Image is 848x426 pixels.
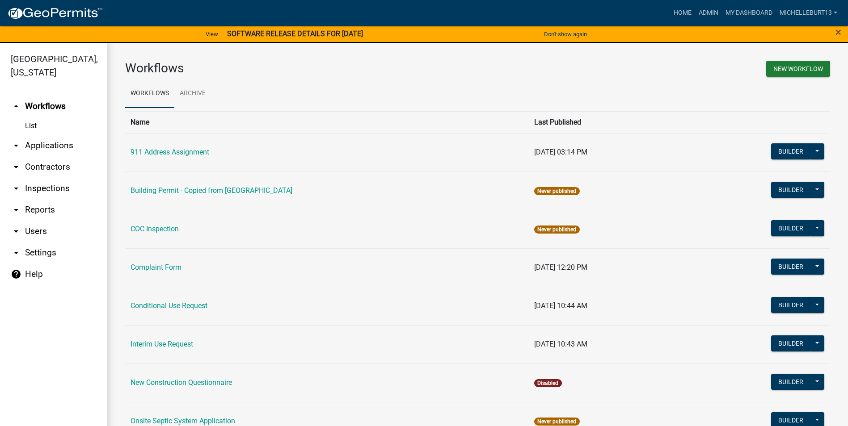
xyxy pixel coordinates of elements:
[695,4,722,21] a: Admin
[835,26,841,38] span: ×
[771,220,810,236] button: Builder
[534,418,579,426] span: Never published
[11,101,21,112] i: arrow_drop_up
[529,111,679,133] th: Last Published
[11,183,21,194] i: arrow_drop_down
[11,162,21,172] i: arrow_drop_down
[771,335,810,351] button: Builder
[125,61,471,76] h3: Workflows
[771,297,810,313] button: Builder
[202,27,222,42] a: View
[131,417,235,425] a: Onsite Septic System Application
[125,111,529,133] th: Name
[835,27,841,38] button: Close
[540,27,591,42] button: Don't show again
[174,79,211,108] a: Archive
[131,378,232,387] a: New Construction Questionnaire
[131,263,181,271] a: Complaint Form
[771,374,810,390] button: Builder
[670,4,695,21] a: Home
[227,29,363,38] strong: SOFTWARE RELEASE DETAILS FOR [DATE]
[11,140,21,151] i: arrow_drop_down
[11,226,21,237] i: arrow_drop_down
[11,205,21,215] i: arrow_drop_down
[534,263,587,271] span: [DATE] 12:20 PM
[534,187,579,195] span: Never published
[534,340,587,348] span: [DATE] 10:43 AM
[11,247,21,258] i: arrow_drop_down
[534,379,561,387] span: Disabled
[125,79,174,108] a: Workflows
[131,225,179,233] a: COC Inspection
[131,186,292,195] a: Building Permit - Copied from [GEOGRAPHIC_DATA]
[766,61,830,77] button: New Workflow
[534,226,579,234] span: Never published
[771,182,810,198] button: Builder
[131,340,193,348] a: Interim Use Request
[722,4,776,21] a: My Dashboard
[534,148,587,156] span: [DATE] 03:14 PM
[771,259,810,275] button: Builder
[131,148,209,156] a: 911 Address Assignment
[11,269,21,280] i: help
[771,143,810,159] button: Builder
[776,4,841,21] a: michelleburt13
[534,301,587,310] span: [DATE] 10:44 AM
[131,301,207,310] a: Conditional Use Request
